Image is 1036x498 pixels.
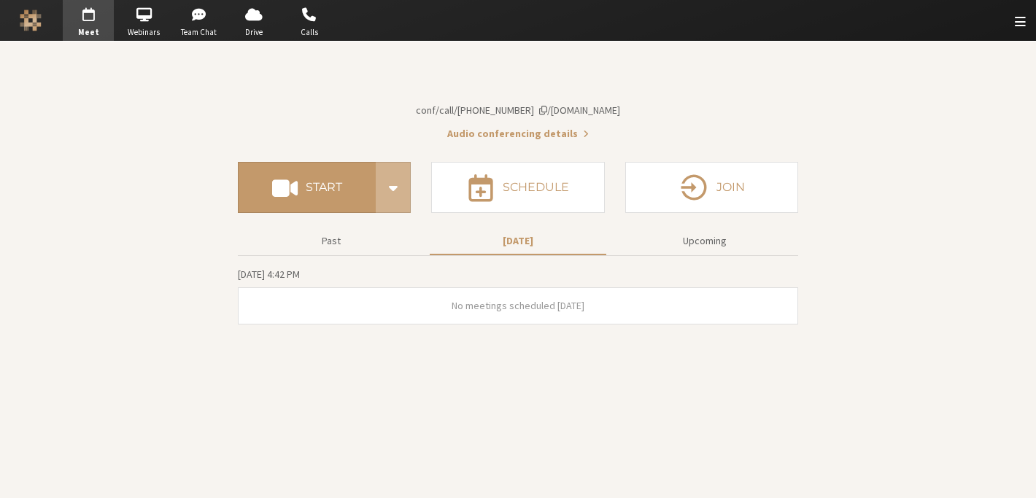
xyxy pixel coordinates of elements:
[716,182,745,193] h4: Join
[174,26,225,39] span: Team Chat
[228,26,279,39] span: Drive
[238,67,798,141] section: Account details
[306,182,342,193] h4: Start
[625,162,798,213] button: Join
[452,299,584,312] span: No meetings scheduled [DATE]
[238,266,798,324] section: Today's Meetings
[63,26,114,39] span: Meet
[20,9,42,31] img: Iotum
[238,162,376,213] button: Start
[503,182,569,193] h4: Schedule
[416,103,620,118] button: Copy my meeting room linkCopy my meeting room link
[431,162,604,213] button: Schedule
[376,162,411,213] div: Start conference options
[238,268,300,281] span: [DATE] 4:42 PM
[284,26,335,39] span: Calls
[416,104,620,117] span: Copy my meeting room link
[447,126,589,141] button: Audio conferencing details
[118,26,169,39] span: Webinars
[430,228,606,254] button: [DATE]
[243,228,420,254] button: Past
[616,228,793,254] button: Upcoming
